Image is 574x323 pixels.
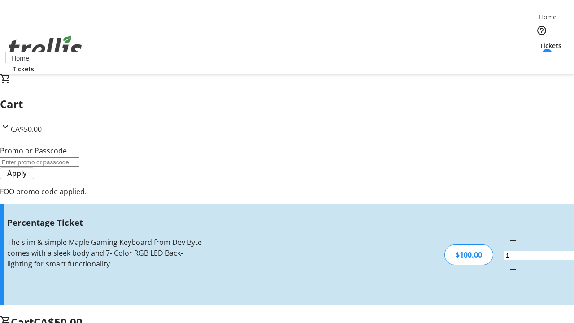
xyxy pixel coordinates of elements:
h3: Percentage Ticket [7,216,203,229]
span: Tickets [540,41,561,50]
button: Help [533,22,551,39]
div: The slim & simple Maple Gaming Keyboard from Dev Byte comes with a sleek body and 7- Color RGB LE... [7,237,203,269]
button: Cart [533,50,551,68]
a: Tickets [5,64,41,74]
button: Decrement by one [504,231,522,249]
button: Increment by one [504,260,522,278]
span: Apply [7,168,27,179]
div: $100.00 [444,244,493,265]
span: Home [12,53,29,63]
a: Tickets [533,41,569,50]
span: Tickets [13,64,34,74]
span: CA$50.00 [11,124,42,134]
a: Home [533,12,562,22]
img: Orient E2E Organization rLSD6j4t4v's Logo [5,26,85,70]
span: Home [539,12,557,22]
a: Home [6,53,35,63]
